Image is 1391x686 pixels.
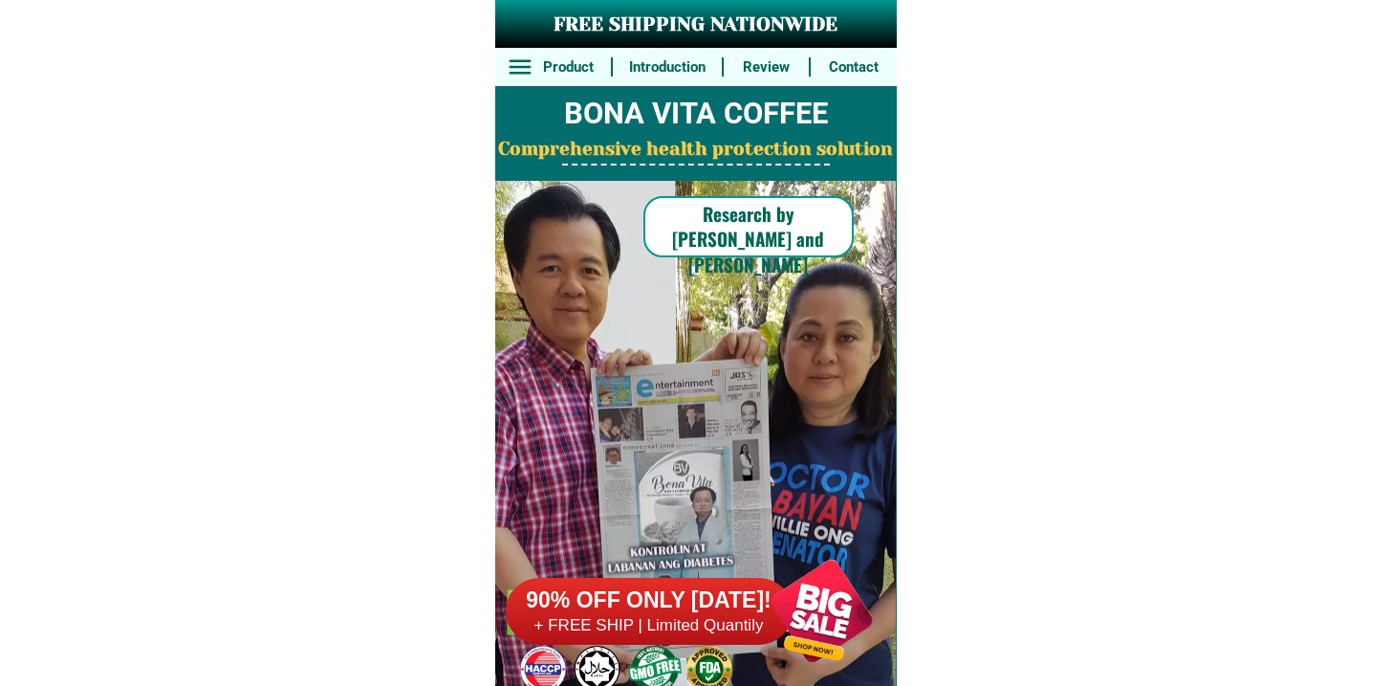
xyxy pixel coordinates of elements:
h6: Introduction [622,56,711,78]
h6: Contact [821,56,886,78]
h6: Review [734,56,799,78]
h6: 90% OFF ONLY [DATE]! [506,586,793,615]
h2: BONA VITA COFFEE [495,92,897,137]
h2: Comprehensive health protection solution [495,136,897,164]
h6: + FREE SHIP | Limited Quantily [506,615,793,636]
h6: Product [535,56,600,78]
h6: Research by [PERSON_NAME] and [PERSON_NAME] [643,201,854,277]
h3: FREE SHIPPING NATIONWIDE [495,11,897,39]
